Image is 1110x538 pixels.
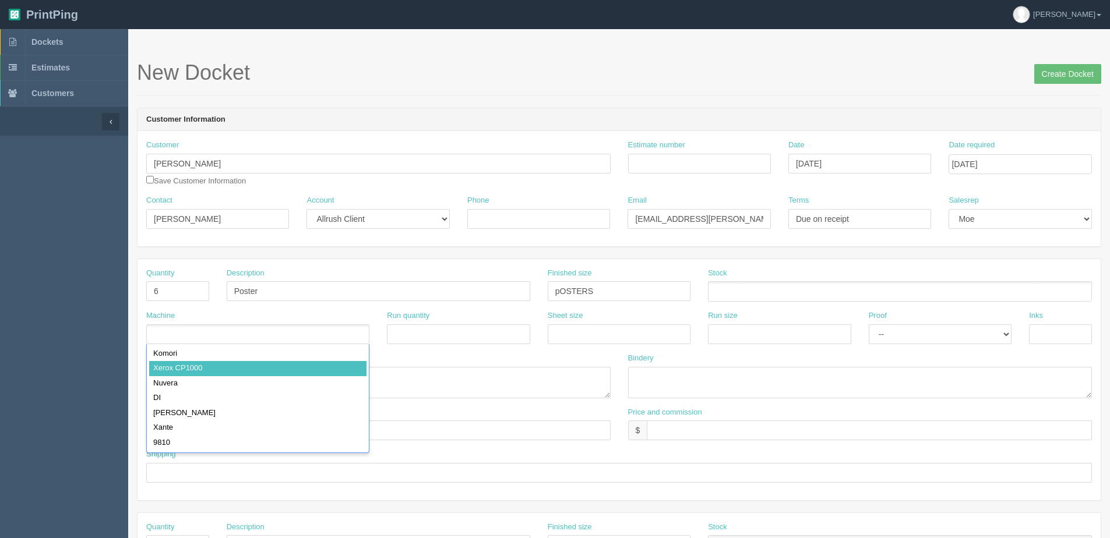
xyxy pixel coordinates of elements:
[149,376,367,391] div: Nuvera
[149,361,367,376] div: Xerox CP1000
[149,406,367,421] div: [PERSON_NAME]
[149,436,367,451] div: 9810
[149,346,367,362] div: Komori
[149,420,367,436] div: Xante
[149,391,367,406] div: DI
